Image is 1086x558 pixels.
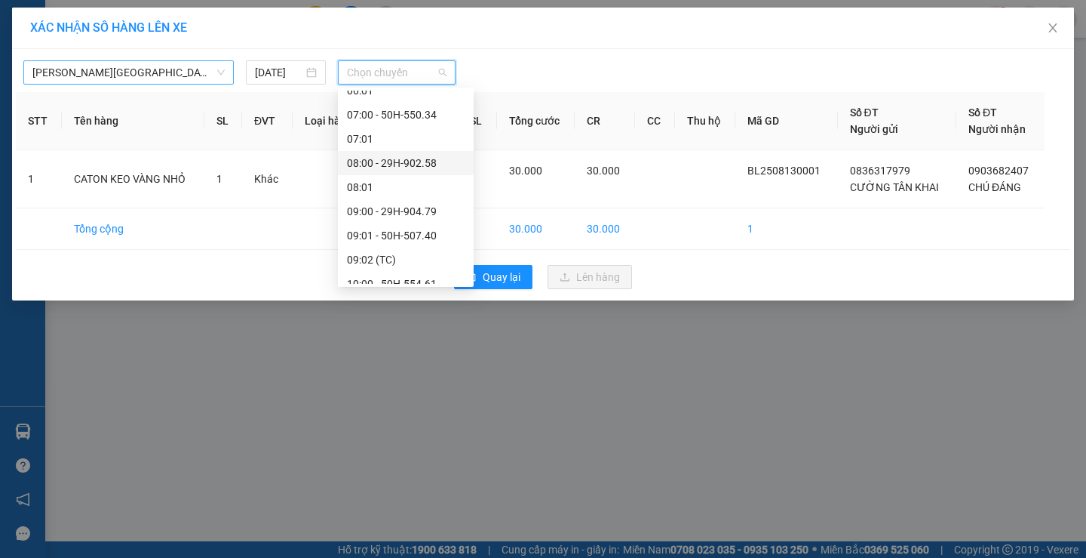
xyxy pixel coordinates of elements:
[62,92,204,150] th: Tên hàng
[454,265,532,289] button: rollbackQuay lại
[1047,22,1059,34] span: close
[735,208,837,250] td: 1
[850,123,898,135] span: Người gửi
[587,165,620,177] span: 30.000
[32,61,225,84] span: Lộc Ninh - Hồ Chí Minh
[347,82,465,99] div: 06:01
[293,92,368,150] th: Loại hàng
[118,49,220,67] div: CHÚ ĐÁNG
[347,61,446,84] span: Chọn chuyến
[16,150,62,208] td: 1
[118,14,154,30] span: Nhận:
[216,173,222,185] span: 1
[347,227,465,244] div: 09:01 - 50H-507.40
[747,165,821,177] span: BL2508130001
[635,92,674,150] th: CC
[675,92,736,150] th: Thu hộ
[62,150,204,208] td: CATON KEO VÀNG NHỎ
[1032,8,1074,50] button: Close
[118,13,220,49] div: VP Quận 5
[255,64,304,81] input: 13/08/2025
[242,92,293,150] th: ĐVT
[13,49,107,85] div: CƯỜNG TÂN KHAI
[850,106,879,119] span: Số ĐT
[850,165,910,177] span: 0836317979
[575,208,635,250] td: 30.000
[497,208,575,250] td: 30.000
[347,179,465,196] div: 08:01
[242,150,293,208] td: Khác
[204,92,242,150] th: SL
[850,181,939,193] span: CƯỜNG TÂN KHAI
[13,14,36,30] span: Gửi:
[548,265,632,289] button: uploadLên hàng
[483,269,520,285] span: Quay lại
[347,106,465,123] div: 07:00 - 50H-550.34
[968,123,1026,135] span: Người nhận
[62,208,204,250] td: Tổng cộng
[968,181,1021,193] span: CHÚ ĐÁNG
[13,13,107,49] div: VP Bình Long
[735,92,837,150] th: Mã GD
[30,20,187,35] span: XÁC NHẬN SỐ HÀNG LÊN XE
[509,165,542,177] span: 30.000
[497,92,575,150] th: Tổng cước
[968,106,997,119] span: Số ĐT
[16,92,62,150] th: STT
[347,155,465,171] div: 08:00 - 29H-902.58
[347,131,465,147] div: 07:01
[575,92,635,150] th: CR
[347,203,465,220] div: 09:00 - 29H-904.79
[347,251,465,268] div: 09:02 (TC)
[347,276,465,292] div: 10:00 - 50H-554.61
[968,165,1029,177] span: 0903682407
